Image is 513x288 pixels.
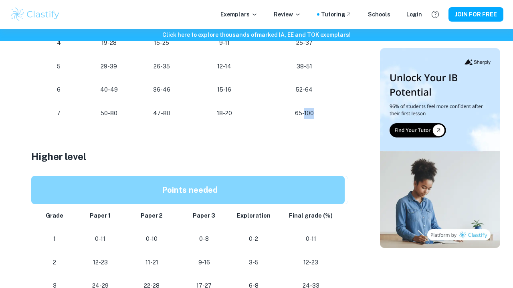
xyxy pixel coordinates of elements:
p: 9-11 [195,38,253,48]
p: 38-51 [267,61,342,72]
p: 18-20 [195,108,253,119]
p: 52-64 [267,84,342,95]
p: 7 [41,108,77,119]
strong: Paper 3 [193,212,215,219]
p: 0-2 [237,234,271,244]
p: 47-80 [141,108,182,119]
p: 9-16 [184,257,224,268]
strong: Paper 2 [141,212,163,219]
a: Tutoring [321,10,352,19]
p: 26-35 [141,61,182,72]
p: 29-39 [89,61,128,72]
p: 4 [41,38,77,48]
a: Login [406,10,422,19]
button: Help and Feedback [428,8,442,21]
p: 65-100 [267,108,342,119]
p: 0-8 [184,234,224,244]
p: 25-37 [267,38,342,48]
p: 50-80 [89,108,128,119]
p: Exemplars [220,10,258,19]
strong: Final grade (%) [289,212,333,219]
p: 0-11 [81,234,119,244]
p: 6 [41,84,77,95]
p: 2 [41,257,69,268]
h6: Click here to explore thousands of marked IA, EE and TOK exemplars ! [2,30,511,39]
p: 40-49 [89,84,128,95]
img: Clastify logo [10,6,61,22]
strong: Paper 1 [90,212,111,219]
p: 12-14 [195,61,253,72]
strong: Exploration [237,212,271,219]
p: 12-23 [81,257,119,268]
p: 3-5 [237,257,271,268]
p: 12-23 [283,257,339,268]
p: 36-46 [141,84,182,95]
p: 5 [41,61,77,72]
p: 19-28 [89,38,128,48]
h3: Higher level [31,149,352,164]
p: 1 [41,234,69,244]
img: Thumbnail [380,48,500,248]
p: 0-10 [132,234,172,244]
p: Review [274,10,301,19]
a: Schools [368,10,390,19]
p: 0-11 [283,234,339,244]
p: 11-21 [132,257,172,268]
button: JOIN FOR FREE [448,7,503,22]
p: 15-16 [195,84,253,95]
strong: Points needed [162,185,218,195]
strong: Grade [46,212,63,219]
p: 15-25 [141,38,182,48]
